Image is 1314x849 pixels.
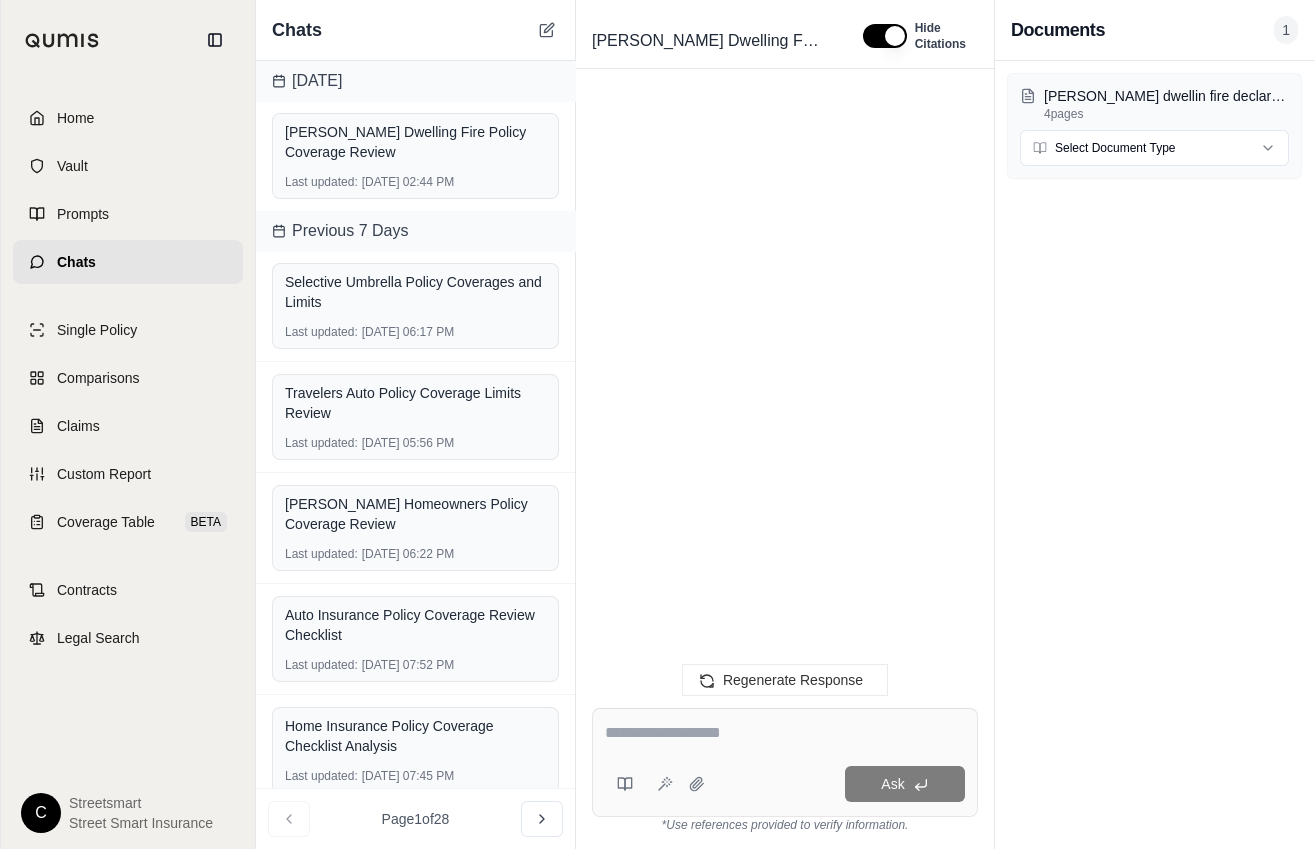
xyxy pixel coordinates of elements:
span: Hide Citations [915,20,966,52]
span: Last updated: [285,657,358,673]
div: [DATE] 05:56 PM [285,435,546,451]
span: Regenerate Response [723,672,863,688]
span: Streetsmart [69,793,213,813]
button: Ask [845,766,965,802]
span: Coverage Table [57,512,155,532]
div: C [21,793,61,833]
a: Vault [13,144,243,188]
div: Previous 7 Days [256,211,575,251]
button: Regenerate Response [682,664,888,696]
div: Travelers Auto Policy Coverage Limits Review [285,383,546,423]
div: [DATE] 02:44 PM [285,174,546,190]
div: Selective Umbrella Policy Coverages and Limits [285,272,546,312]
a: Claims [13,404,243,448]
a: Chats [13,240,243,284]
span: [PERSON_NAME] Dwelling Fire Policy Coverage Review [584,25,827,57]
span: 1 [1274,16,1298,44]
span: Last updated: [285,768,358,784]
div: *Use references provided to verify information. [592,817,978,833]
a: Contracts [13,568,243,612]
span: Chats [272,16,322,44]
a: Comparisons [13,356,243,400]
a: Coverage TableBETA [13,500,243,544]
span: Custom Report [57,464,151,484]
span: Contracts [57,580,117,600]
div: Edit Title [584,25,839,57]
span: Vault [57,156,88,176]
span: Last updated: [285,546,358,562]
div: [DATE] [256,61,575,101]
span: Legal Search [57,628,140,648]
div: [PERSON_NAME] Dwelling Fire Policy Coverage Review [285,122,546,162]
div: [DATE] 06:17 PM [285,324,546,340]
span: Last updated: [285,324,358,340]
button: Collapse sidebar [199,24,231,56]
p: 4 pages [1044,106,1289,122]
div: Auto Insurance Policy Coverage Review Checklist [285,605,546,645]
button: New Chat [535,18,559,42]
div: [DATE] 07:45 PM [285,768,546,784]
span: Single Policy [57,320,137,340]
span: Home [57,108,94,128]
span: Page 1 of 28 [382,809,450,829]
img: Qumis Logo [25,33,100,48]
a: Custom Report [13,452,243,496]
p: Murray King dwellin fire declarations page.pdf [1044,86,1289,106]
div: [DATE] 06:22 PM [285,546,546,562]
a: Prompts [13,192,243,236]
a: Single Policy [13,308,243,352]
span: Last updated: [285,174,358,190]
span: Claims [57,416,100,436]
span: Chats [57,252,96,272]
span: Ask [881,776,904,792]
button: [PERSON_NAME] dwellin fire declarations page.pdf4pages [1020,86,1289,122]
span: Prompts [57,204,109,224]
a: Legal Search [13,616,243,660]
h3: Documents [1011,16,1105,44]
div: Home Insurance Policy Coverage Checklist Analysis [285,716,546,756]
a: Home [13,96,243,140]
span: BETA [185,512,227,532]
div: [DATE] 07:52 PM [285,657,546,673]
span: Last updated: [285,435,358,451]
span: Comparisons [57,368,139,388]
div: [PERSON_NAME] Homeowners Policy Coverage Review [285,494,546,534]
span: Street Smart Insurance [69,813,213,833]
